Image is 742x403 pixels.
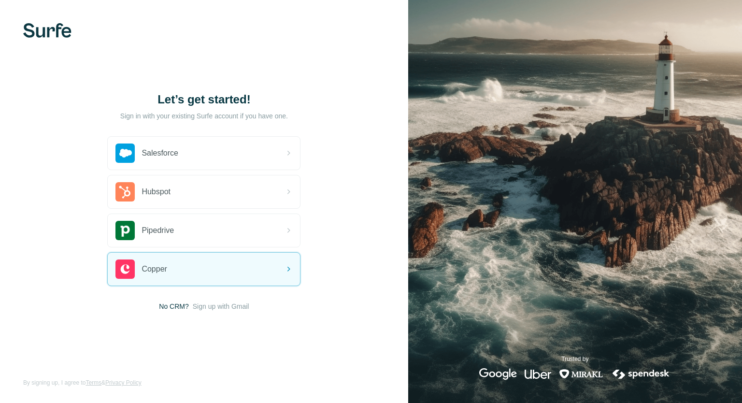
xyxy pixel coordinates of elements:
[142,147,178,159] span: Salesforce
[611,368,671,380] img: spendesk's logo
[142,263,167,275] span: Copper
[23,378,142,387] span: By signing up, I agree to &
[561,355,588,363] p: Trusted by
[105,379,142,386] a: Privacy Policy
[525,368,551,380] img: uber's logo
[23,23,71,38] img: Surfe's logo
[115,221,135,240] img: pipedrive's logo
[159,302,188,311] span: No CRM?
[479,368,517,380] img: google's logo
[120,111,288,121] p: Sign in with your existing Surfe account if you have one.
[86,379,101,386] a: Terms
[115,144,135,163] img: salesforce's logo
[193,302,249,311] button: Sign up with Gmail
[559,368,603,380] img: mirakl's logo
[107,92,300,107] h1: Let’s get started!
[115,259,135,279] img: copper's logo
[142,186,171,198] span: Hubspot
[115,182,135,201] img: hubspot's logo
[142,225,174,236] span: Pipedrive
